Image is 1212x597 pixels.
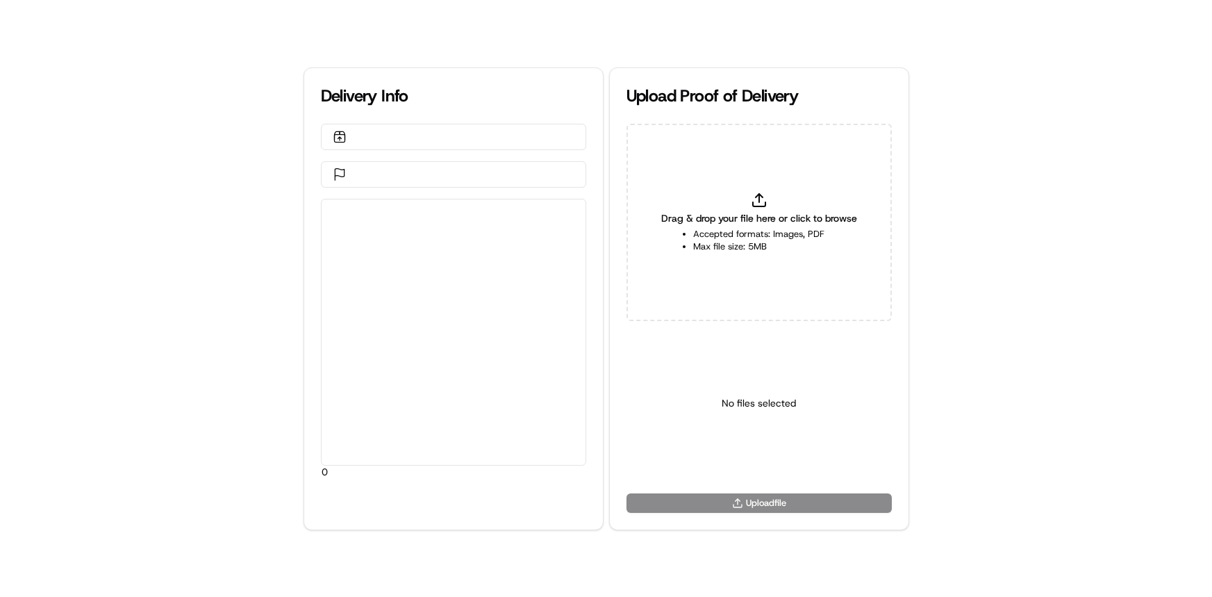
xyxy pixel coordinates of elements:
[693,228,824,240] li: Accepted formats: Images, PDF
[322,199,586,465] div: 0
[693,240,824,253] li: Max file size: 5MB
[321,85,586,107] div: Delivery Info
[722,396,796,410] p: No files selected
[661,211,857,225] span: Drag & drop your file here or click to browse
[626,85,892,107] div: Upload Proof of Delivery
